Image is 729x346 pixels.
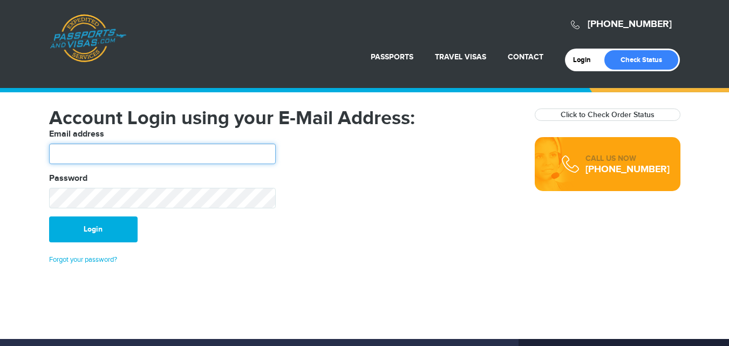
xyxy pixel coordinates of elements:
a: Passports & [DOMAIN_NAME] [50,14,126,63]
a: Click to Check Order Status [561,110,655,119]
a: Login [573,56,598,64]
a: Passports [371,52,413,62]
a: [PHONE_NUMBER] [588,18,672,30]
a: Forgot your password? [49,255,117,264]
div: CALL US NOW [585,153,670,164]
h1: Account Login using your E-Mail Address: [49,108,519,128]
label: Password [49,172,87,185]
label: Email address [49,128,104,141]
button: Login [49,216,138,242]
a: Check Status [604,50,678,70]
div: [PHONE_NUMBER] [585,164,670,175]
a: Travel Visas [435,52,486,62]
a: Contact [508,52,543,62]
